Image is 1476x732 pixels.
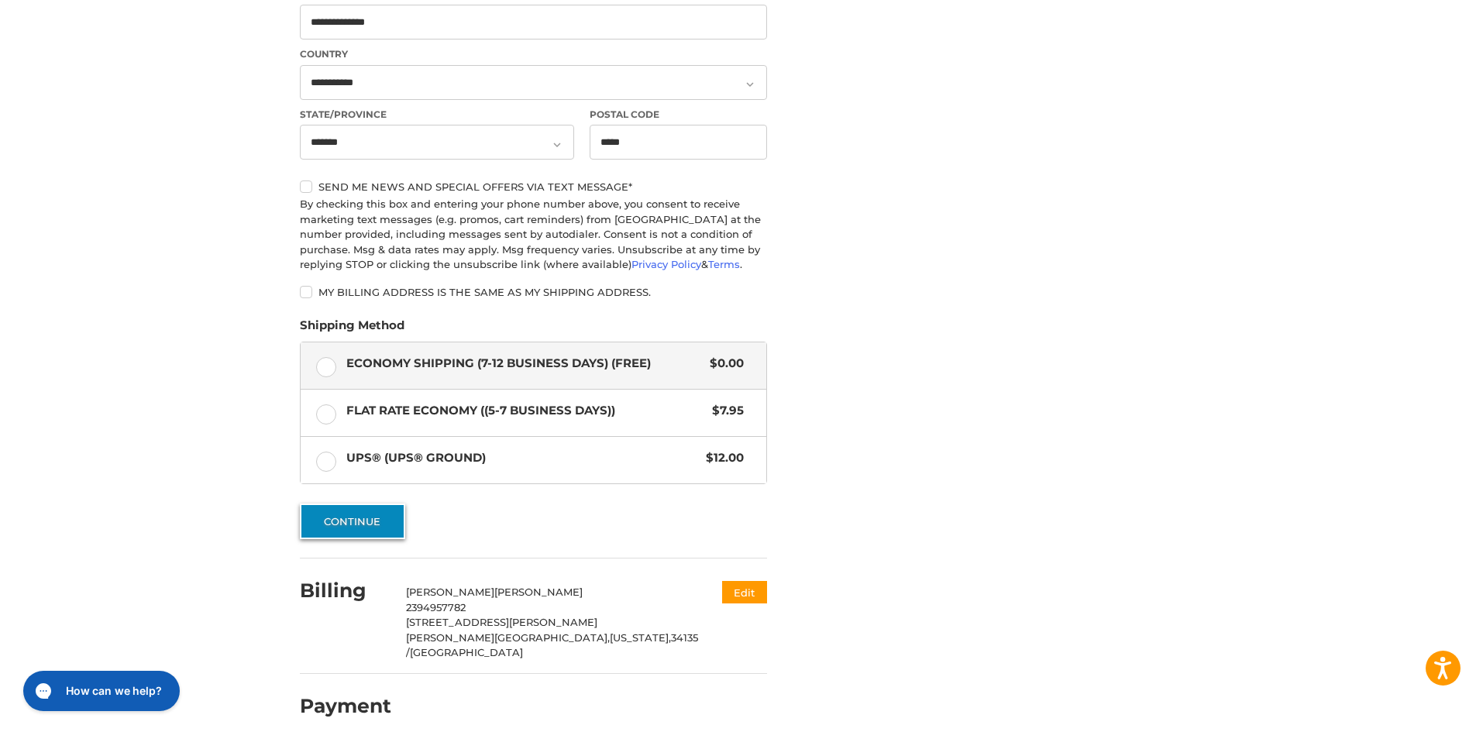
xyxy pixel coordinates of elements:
legend: Shipping Method [300,317,404,342]
iframe: Gorgias live chat messenger [15,665,184,717]
span: $12.00 [698,449,744,467]
label: State/Province [300,108,574,122]
button: Continue [300,503,405,539]
h2: Payment [300,694,391,718]
a: Terms [708,258,740,270]
label: Send me news and special offers via text message* [300,180,767,193]
span: [STREET_ADDRESS][PERSON_NAME] [406,616,597,628]
a: Privacy Policy [631,258,701,270]
span: [PERSON_NAME] [494,586,583,598]
button: Edit [722,581,767,603]
h2: Billing [300,579,391,603]
span: 2394957782 [406,601,466,613]
div: By checking this box and entering your phone number above, you consent to receive marketing text ... [300,197,767,273]
label: My billing address is the same as my shipping address. [300,286,767,298]
label: Country [300,47,767,61]
label: Postal Code [590,108,768,122]
span: Economy Shipping (7-12 Business Days) (Free) [346,355,703,373]
span: [US_STATE], [610,631,671,644]
span: [GEOGRAPHIC_DATA] [410,646,523,658]
span: [PERSON_NAME][GEOGRAPHIC_DATA], [406,631,610,644]
span: Flat Rate Economy ((5-7 Business Days)) [346,402,705,420]
span: UPS® (UPS® Ground) [346,449,699,467]
span: $7.95 [704,402,744,420]
span: [PERSON_NAME] [406,586,494,598]
span: $0.00 [702,355,744,373]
